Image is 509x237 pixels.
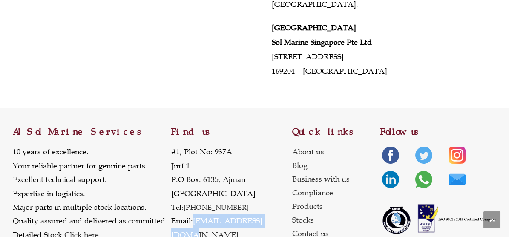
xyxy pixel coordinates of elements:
[380,127,496,136] h2: Follow us
[292,213,380,227] a: Stocks
[171,127,292,136] h2: Find us
[292,199,380,213] a: Products
[292,159,380,172] a: Blog
[13,127,171,136] h2: Al Sol Marine Services
[292,127,380,136] h2: Quick links
[292,186,380,199] a: Compliance
[184,203,249,211] a: [PHONE_NUMBER]
[292,145,380,159] a: About us
[272,38,372,47] strong: Sol Marine Singapore Pte Ltd
[272,20,483,79] p: [STREET_ADDRESS] 169204 – [GEOGRAPHIC_DATA]
[483,211,500,228] a: Scroll to the top of the page
[272,23,356,32] strong: [GEOGRAPHIC_DATA]
[292,172,380,186] a: Business with us
[171,203,184,211] span: Tel:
